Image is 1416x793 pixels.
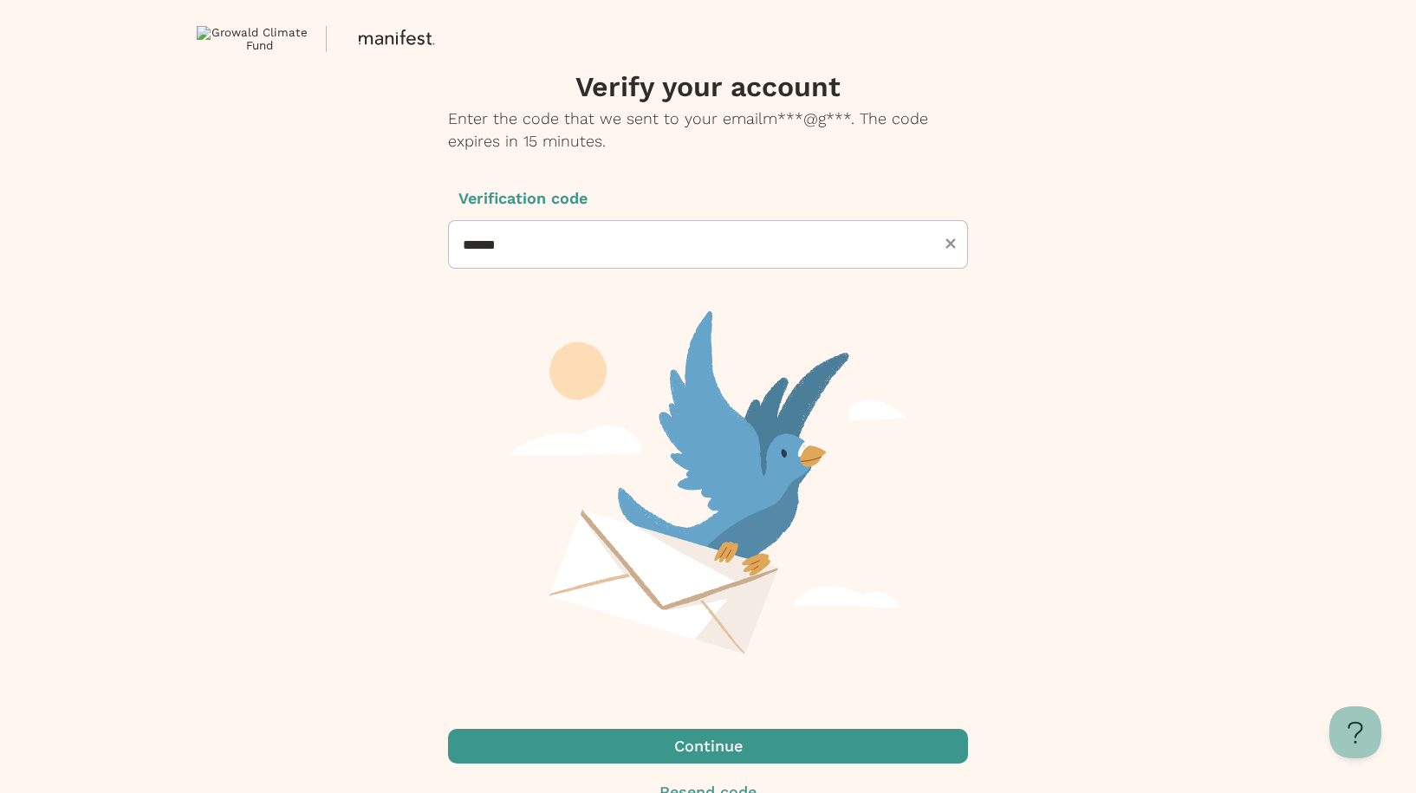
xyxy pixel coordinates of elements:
[1329,706,1381,758] iframe: Toggle Customer Support
[448,187,968,210] p: Verification code
[448,307,968,656] img: verification code
[448,107,968,153] p: Enter the code that we sent to your email m***@g*** . The code expires in 15 minutes.
[197,26,309,52] img: Growald Climate Fund
[448,69,968,104] h3: Verify your account
[448,729,968,764] button: Continue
